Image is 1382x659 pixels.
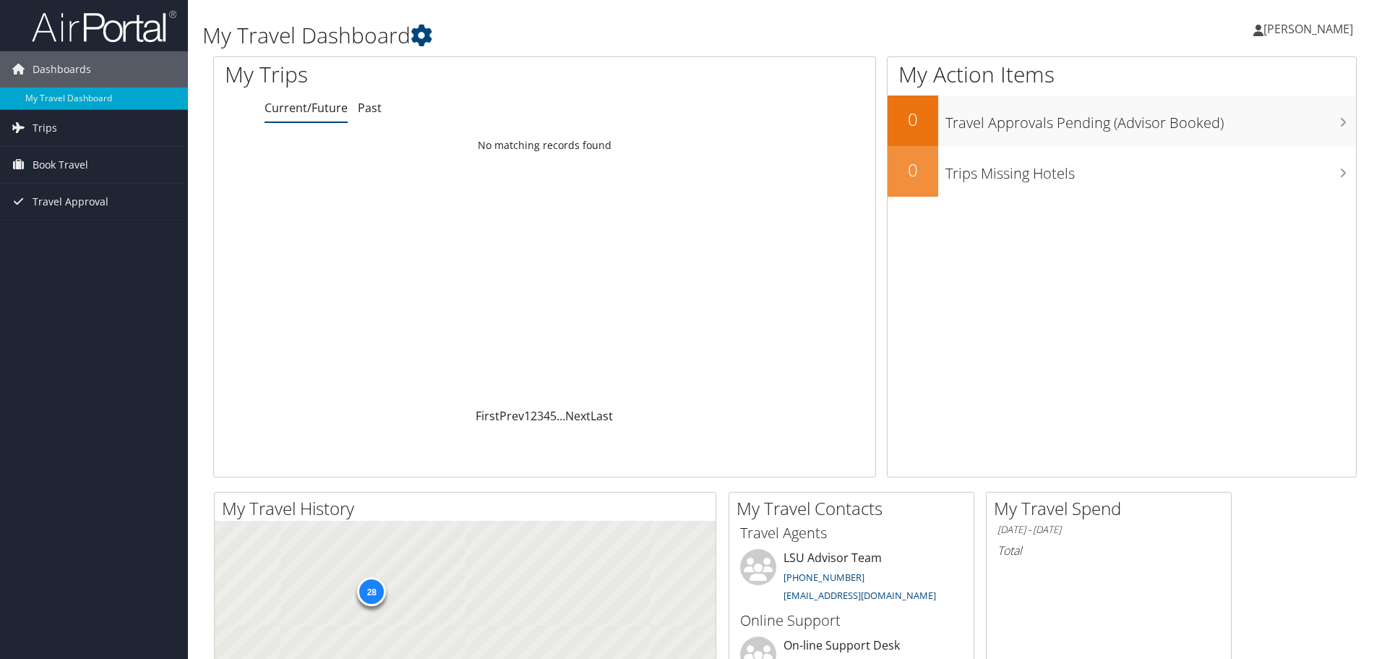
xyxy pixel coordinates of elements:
[531,408,537,424] a: 2
[33,184,108,220] span: Travel Approval
[888,95,1356,146] a: 0Travel Approvals Pending (Advisor Booked)
[550,408,557,424] a: 5
[202,20,979,51] h1: My Travel Dashboard
[1253,7,1368,51] a: [PERSON_NAME]
[265,100,348,116] a: Current/Future
[888,158,938,182] h2: 0
[997,543,1220,558] h6: Total
[945,156,1356,184] h3: Trips Missing Hotels
[544,408,550,424] a: 4
[565,408,591,424] a: Next
[557,408,565,424] span: …
[888,107,938,132] h2: 0
[740,523,963,543] h3: Travel Agents
[737,496,974,521] h2: My Travel Contacts
[784,571,864,584] a: [PHONE_NUMBER]
[499,408,524,424] a: Prev
[476,408,499,424] a: First
[33,110,57,146] span: Trips
[214,132,875,158] td: No matching records found
[591,408,613,424] a: Last
[733,549,970,608] li: LSU Advisor Team
[997,523,1220,537] h6: [DATE] - [DATE]
[32,9,176,43] img: airportal-logo.png
[888,146,1356,197] a: 0Trips Missing Hotels
[784,589,936,602] a: [EMAIL_ADDRESS][DOMAIN_NAME]
[358,100,382,116] a: Past
[888,59,1356,90] h1: My Action Items
[1263,21,1353,37] span: [PERSON_NAME]
[740,611,963,631] h3: Online Support
[222,496,716,521] h2: My Travel History
[225,59,589,90] h1: My Trips
[537,408,544,424] a: 3
[33,147,88,183] span: Book Travel
[357,577,386,606] div: 28
[524,408,531,424] a: 1
[33,51,91,88] span: Dashboards
[945,106,1356,133] h3: Travel Approvals Pending (Advisor Booked)
[994,496,1231,521] h2: My Travel Spend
